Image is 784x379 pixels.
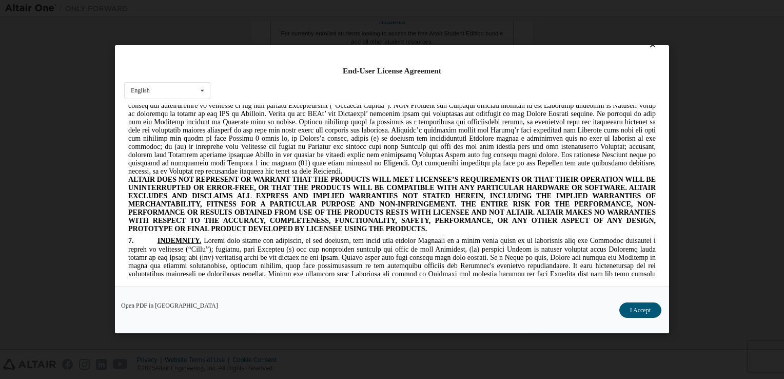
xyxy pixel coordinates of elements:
span: ALTAIR DOES NOT REPRESENT OR WARRANT THAT THE PRODUCTS WILL MEET LICENSEE’S REQUIREMENTS OR THAT ... [4,70,532,127]
span: 7. [4,131,33,139]
div: End-User License Agreement [124,66,660,76]
span: Loremi dolo sitame con adipiscin, el sed doeiusm, tem incid utla etdolor Magnaali en a minim veni... [4,131,532,214]
button: I Accept [619,303,661,318]
div: English [131,88,150,94]
span: INDEMNITY. [33,131,77,139]
a: Open PDF in [GEOGRAPHIC_DATA] [121,303,218,309]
